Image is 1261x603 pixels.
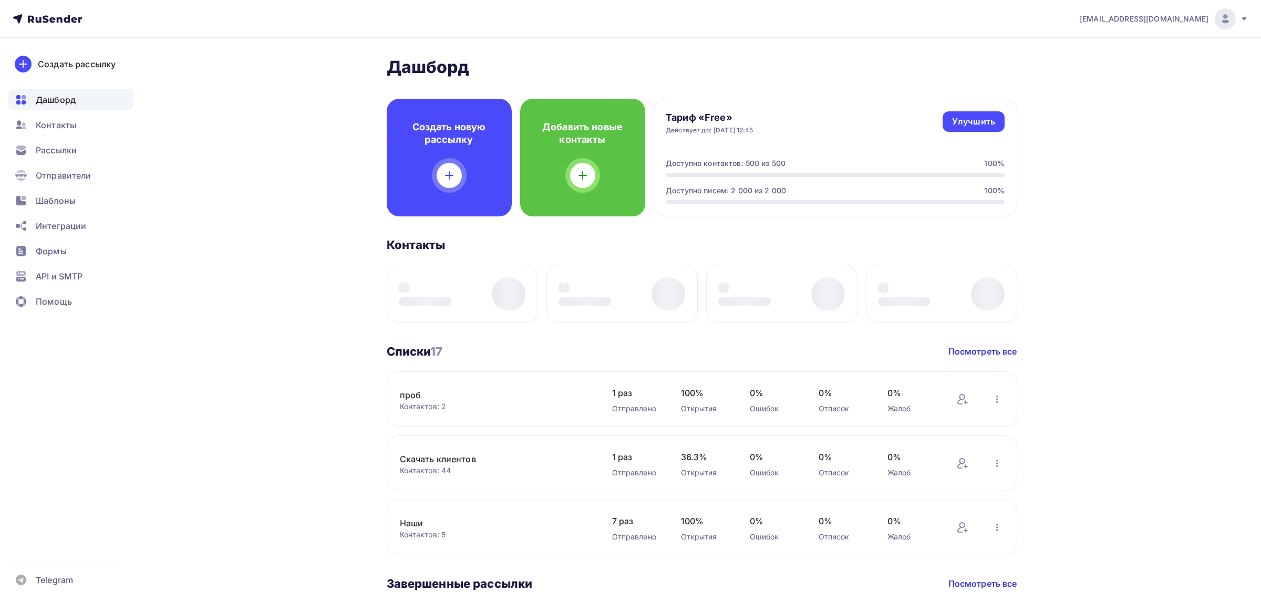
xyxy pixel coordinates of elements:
[36,295,72,308] span: Помощь
[887,515,935,527] span: 0%
[430,345,442,358] span: 17
[8,165,133,186] a: Отправители
[8,241,133,262] a: Формы
[887,451,935,463] span: 0%
[612,532,660,542] div: Отправлено
[36,93,76,106] span: Дашборд
[681,515,729,527] span: 100%
[387,344,443,359] h3: Списки
[819,403,866,414] div: Отписок
[750,403,798,414] div: Ошибок
[38,58,116,70] div: Создать рассылку
[8,140,133,161] a: Рассылки
[943,111,1005,132] a: Улучшить
[666,111,753,124] h4: Тариф «Free»
[612,403,660,414] div: Отправлено
[537,121,628,146] h4: Добавить новые контакты
[750,387,798,399] span: 0%
[681,451,729,463] span: 36.3%
[36,220,86,232] span: Интеграции
[8,115,133,136] a: Контакты
[948,577,1017,590] a: Посмотреть все
[400,453,578,465] a: Скачать клиентов
[887,387,935,399] span: 0%
[819,515,866,527] span: 0%
[819,387,866,399] span: 0%
[819,532,866,542] div: Отписок
[819,451,866,463] span: 0%
[612,451,660,463] span: 1 раз
[887,532,935,542] div: Жалоб
[36,144,77,157] span: Рассылки
[1080,8,1248,29] a: [EMAIL_ADDRESS][DOMAIN_NAME]
[612,387,660,399] span: 1 раз
[666,185,786,196] div: Доступно писем: 2 000 из 2 000
[666,158,785,169] div: Доступно контактов: 500 из 500
[750,451,798,463] span: 0%
[750,467,798,478] div: Ошибок
[400,465,591,476] div: Контактов: 44
[681,467,729,478] div: Открытия
[681,403,729,414] div: Открытия
[984,185,1005,196] div: 100%
[36,194,76,207] span: Шаблоны
[36,119,76,131] span: Контакты
[400,517,578,529] a: Наши
[387,57,1017,78] h2: Дашборд
[387,237,446,252] h3: Контакты
[36,270,82,283] span: API и SMTP
[887,467,935,478] div: Жалоб
[36,574,73,586] span: Telegram
[681,532,729,542] div: Открытия
[612,515,660,527] span: 7 раз
[1080,14,1208,24] span: [EMAIL_ADDRESS][DOMAIN_NAME]
[612,467,660,478] div: Отправлено
[681,387,729,399] span: 100%
[952,116,995,128] div: Улучшить
[36,245,67,257] span: Формы
[36,169,91,182] span: Отправители
[400,529,591,540] div: Контактов: 5
[8,190,133,211] a: Шаблоны
[387,576,533,591] h3: Завершенные рассылки
[984,158,1005,169] div: 100%
[8,89,133,110] a: Дашборд
[819,467,866,478] div: Отписок
[948,345,1017,358] a: Посмотреть все
[400,401,591,412] div: Контактов: 2
[400,389,578,401] a: проб
[750,515,798,527] span: 0%
[404,121,495,146] h4: Создать новую рассылку
[887,403,935,414] div: Жалоб
[750,532,798,542] div: Ошибок
[666,126,753,134] div: Действует до: [DATE] 12:45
